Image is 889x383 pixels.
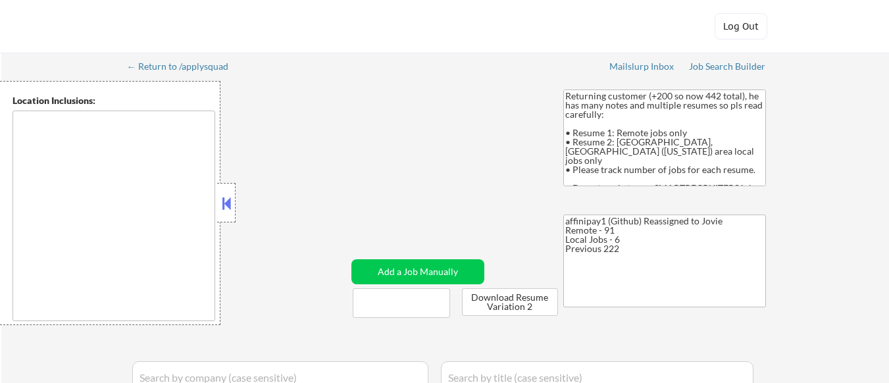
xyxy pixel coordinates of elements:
[609,61,675,74] a: Mailslurp Inbox
[127,62,241,71] div: ← Return to /applysquad
[127,61,241,74] a: ← Return to /applysquad
[351,259,484,284] button: Add a Job Manually
[13,94,215,107] div: Location Inclusions:
[609,62,675,71] div: Mailslurp Inbox
[462,288,558,316] button: Download Resume Variation 2
[689,62,766,71] div: Job Search Builder
[715,13,767,39] button: Log Out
